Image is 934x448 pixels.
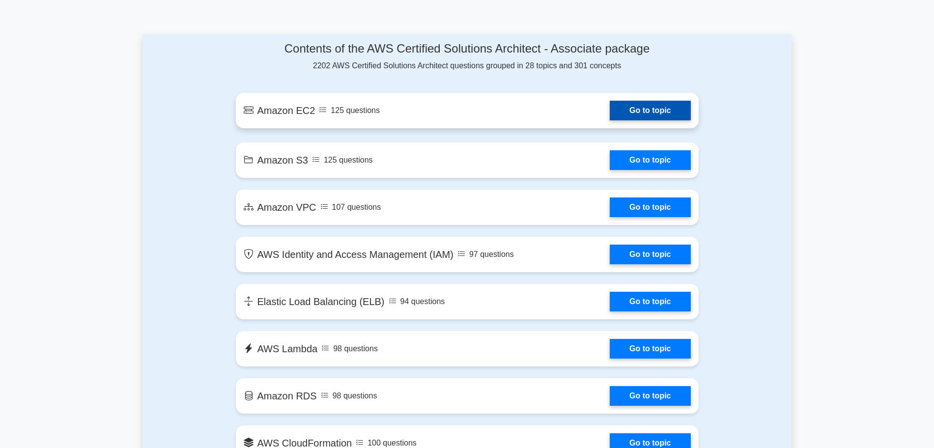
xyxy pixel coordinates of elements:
a: Go to topic [610,101,690,120]
a: Go to topic [610,245,690,264]
div: 2202 AWS Certified Solutions Architect questions grouped in 28 topics and 301 concepts [236,42,699,72]
a: Go to topic [610,386,690,406]
a: Go to topic [610,339,690,359]
a: Go to topic [610,150,690,170]
a: Go to topic [610,197,690,217]
h4: Contents of the AWS Certified Solutions Architect - Associate package [236,42,699,56]
a: Go to topic [610,292,690,311]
